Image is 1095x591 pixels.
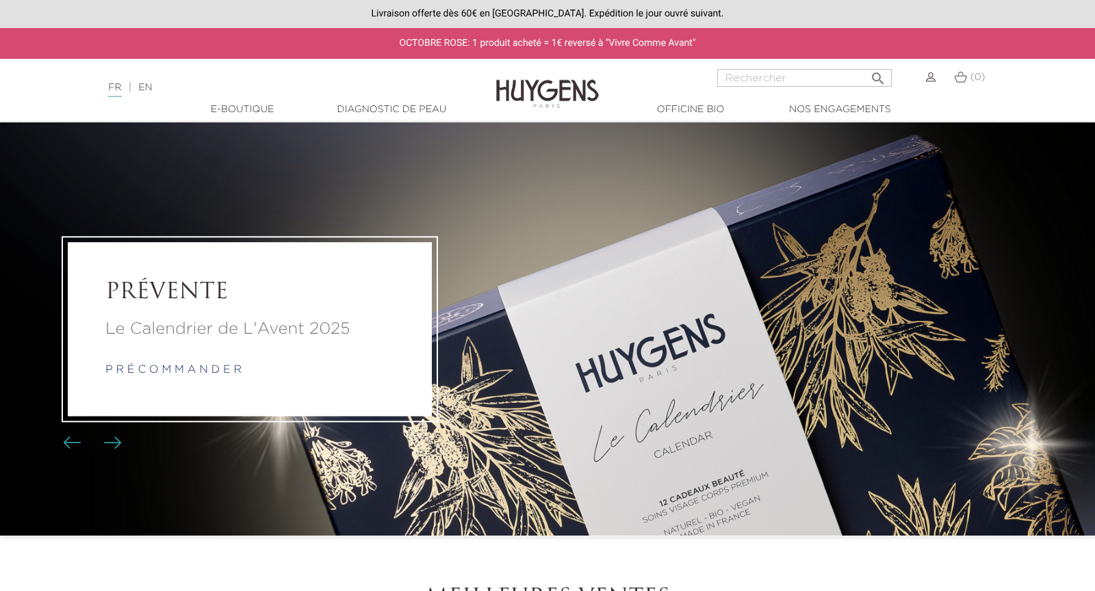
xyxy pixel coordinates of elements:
[105,280,394,306] a: PRÉVENTE
[105,317,394,341] a: Le Calendrier de L'Avent 2025
[622,103,759,117] a: Officine Bio
[138,83,152,92] a: EN
[717,69,892,87] input: Rechercher
[771,103,908,117] a: Nos engagements
[108,83,121,97] a: FR
[970,73,985,82] span: (0)
[323,103,460,117] a: Diagnostic de peau
[101,79,446,96] div: |
[174,103,311,117] a: E-Boutique
[496,57,599,110] img: Huygens
[870,66,886,83] i: 
[866,65,890,83] button: 
[68,433,113,454] div: Boutons du carrousel
[105,365,242,376] a: p r é c o m m a n d e r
